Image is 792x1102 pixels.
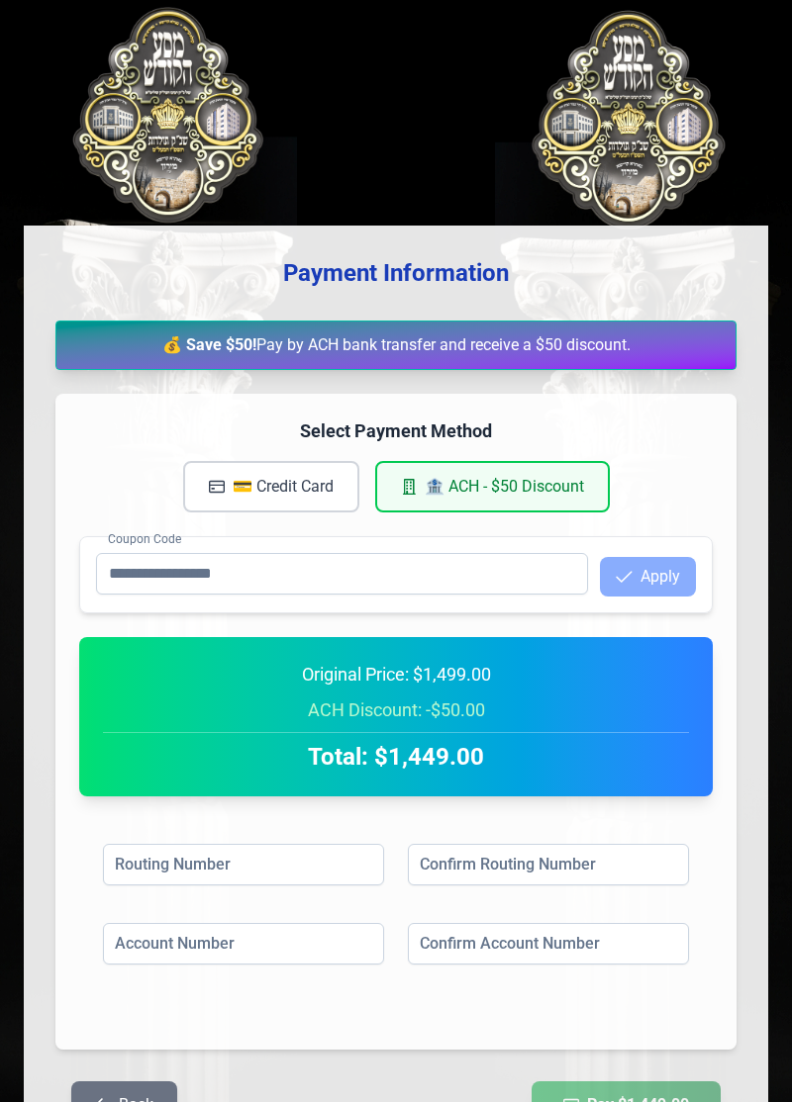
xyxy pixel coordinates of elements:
[103,696,689,724] div: ACH Discount: -$50.00
[600,557,696,597] button: Apply
[375,461,610,512] button: 🏦 ACH - $50 Discount
[183,461,359,512] button: 💳 Credit Card
[55,321,737,370] div: Pay by ACH bank transfer and receive a $50 discount.
[79,417,713,445] h4: Select Payment Method
[162,335,256,354] strong: 💰 Save $50!
[55,257,737,289] h3: Payment Information
[103,741,689,773] h2: Total: $1,449.00
[103,661,689,689] div: Original Price: $1,499.00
